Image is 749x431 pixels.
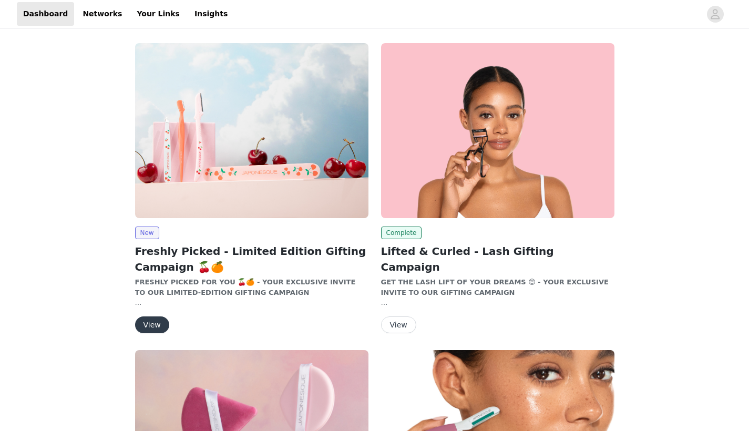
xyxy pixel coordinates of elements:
button: View [381,316,416,333]
h2: Freshly Picked - Limited Edition Gifting Campaign 🍒🍊 [135,243,368,275]
img: Japonesque [381,43,614,218]
img: Japonesque [135,43,368,218]
a: Insights [188,2,234,26]
a: View [135,321,169,329]
a: Dashboard [17,2,74,26]
a: Your Links [130,2,186,26]
strong: FRESHLY PICKED FOR YOU 🍒🍊 - YOUR EXCLUSIVE INVITE TO OUR LIMITED-EDITION GIFTING CAMPAIGN [135,278,356,296]
span: New [135,227,159,239]
h2: Lifted & Curled - Lash Gifting Campaign [381,243,614,275]
div: avatar [710,6,720,23]
a: Networks [76,2,128,26]
button: View [135,316,169,333]
strong: GET THE LASH LIFT OF YOUR DREAMS 😍 - YOUR EXCLUSIVE INVITE TO OUR GIFTING CAMPAIGN [381,278,609,296]
a: View [381,321,416,329]
span: Complete [381,227,422,239]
